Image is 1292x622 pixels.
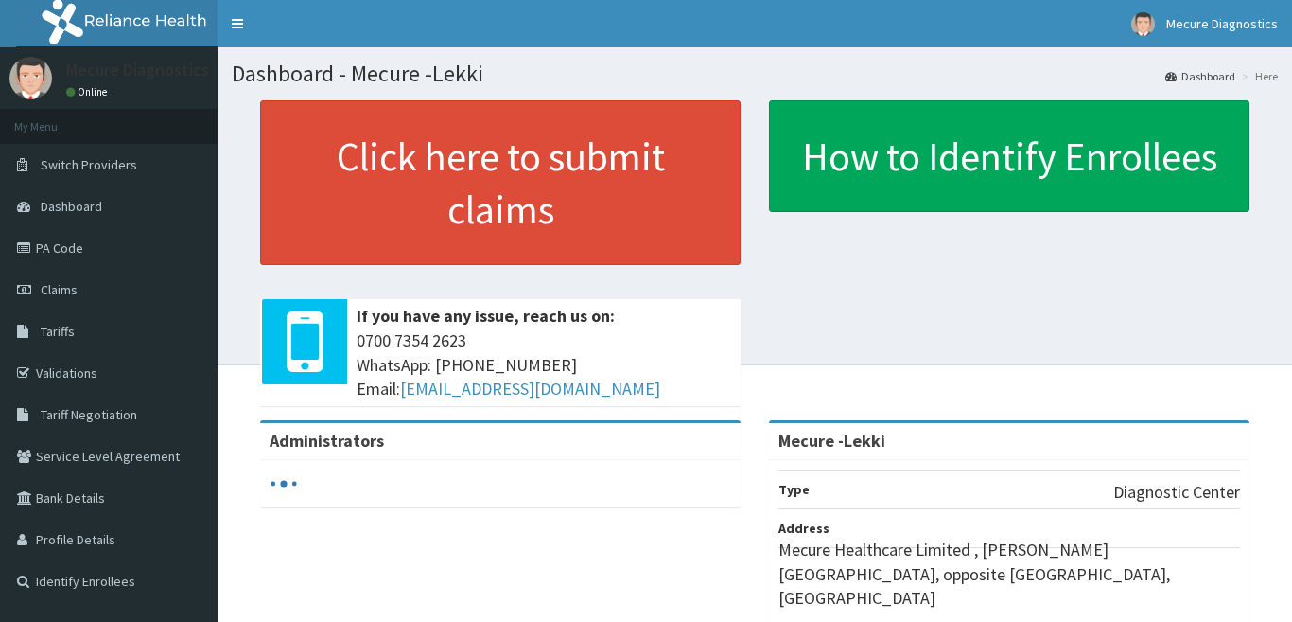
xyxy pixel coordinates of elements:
[41,156,137,173] span: Switch Providers
[41,406,137,423] span: Tariff Negotiation
[778,538,1240,611] p: Mecure Healthcare Limited , [PERSON_NAME][GEOGRAPHIC_DATA], opposite [GEOGRAPHIC_DATA], [GEOGRAPH...
[357,329,731,401] span: 0700 7354 2623 WhatsApp: [PHONE_NUMBER] Email:
[1237,68,1278,84] li: Here
[1166,15,1278,32] span: Mecure Diagnostics
[778,520,829,537] b: Address
[1165,68,1235,84] a: Dashboard
[1113,480,1240,505] p: Diagnostic Center
[357,305,615,327] b: If you have any issue, reach us on:
[778,430,885,452] strong: Mecure -Lekki
[66,85,112,98] a: Online
[41,198,102,215] span: Dashboard
[400,378,660,400] a: [EMAIL_ADDRESS][DOMAIN_NAME]
[270,470,298,498] svg: audio-loading
[270,430,384,452] b: Administrators
[66,62,209,79] p: Mecure Diagnostics
[9,57,52,99] img: User Image
[769,100,1249,212] a: How to Identify Enrollees
[41,281,78,298] span: Claims
[1131,12,1155,36] img: User Image
[260,100,741,265] a: Click here to submit claims
[232,62,1278,86] h1: Dashboard - Mecure -Lekki
[41,323,75,340] span: Tariffs
[778,481,810,498] b: Type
